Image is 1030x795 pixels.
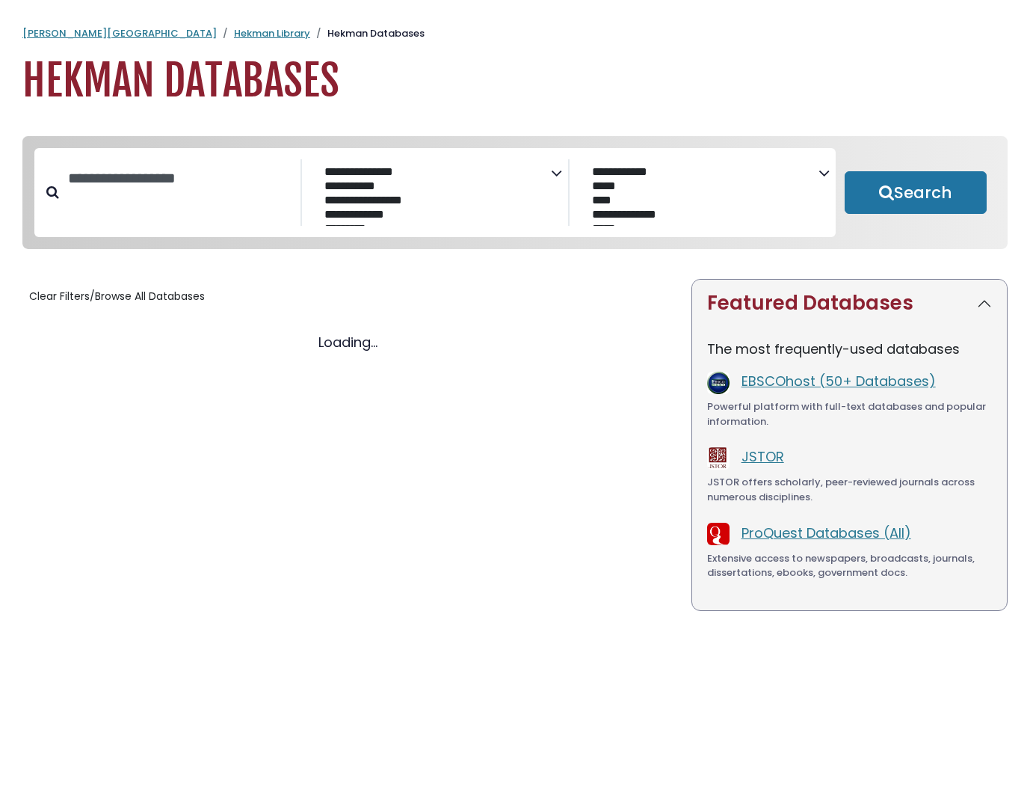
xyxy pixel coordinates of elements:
[22,26,217,40] a: [PERSON_NAME][GEOGRAPHIC_DATA]
[741,447,784,466] a: JSTOR
[845,171,987,215] button: Submit for Search Results
[707,399,992,429] div: Powerful platform with full-text databases and popular information.
[22,26,1008,41] nav: breadcrumb
[741,372,936,390] a: EBSCOhost (50+ Databases)
[22,56,1008,106] h1: Hekman Databases
[741,524,911,542] a: ProQuest Databases (All)
[22,285,212,308] button: Clear Filters/Browse All Databases
[22,332,673,352] div: Loading...
[22,136,1008,250] nav: Search filters
[692,280,1007,327] button: Featured Databases
[707,339,992,359] p: The most frequently-used databases
[707,551,992,580] div: Extensive access to newspapers, broadcasts, journals, dissertations, ebooks, government docs.
[582,162,818,226] select: Database Vendors Filter
[59,166,300,191] input: Search database by title or keyword
[314,162,551,226] select: Database Subject Filter
[707,475,992,504] div: JSTOR offers scholarly, peer-reviewed journals across numerous disciplines.
[310,26,425,41] li: Hekman Databases
[234,26,310,40] a: Hekman Library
